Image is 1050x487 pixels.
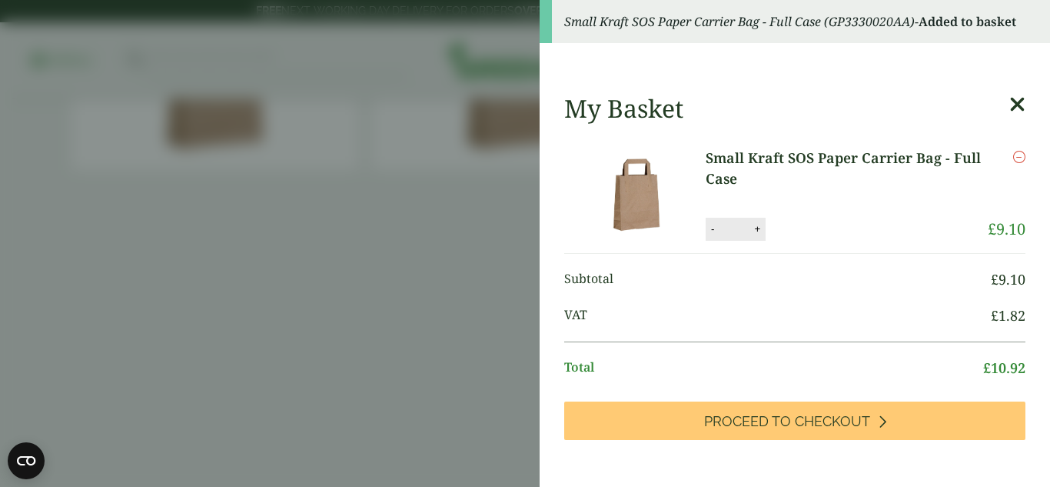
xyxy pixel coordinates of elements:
[991,270,998,289] span: £
[564,402,1025,440] a: Proceed to Checkout
[983,359,991,377] span: £
[991,306,1025,325] bdi: 1.82
[564,94,683,123] h2: My Basket
[983,359,1025,377] bdi: 10.92
[564,13,915,30] em: Small Kraft SOS Paper Carrier Bag - Full Case (GP3330020AA)
[706,148,988,189] a: Small Kraft SOS Paper Carrier Bag - Full Case
[8,442,45,479] button: Open CMP widget
[564,305,991,326] span: VAT
[1013,148,1025,166] a: Remove this item
[919,13,1016,30] strong: Added to basket
[749,222,765,235] button: +
[564,269,991,290] span: Subtotal
[988,218,996,239] span: £
[991,306,998,325] span: £
[988,218,1025,239] bdi: 9.10
[567,148,706,240] img: Small Kraft SOS Paper Carrier Bag-Full Case-0
[991,270,1025,289] bdi: 9.10
[564,358,983,379] span: Total
[706,222,719,235] button: -
[704,413,870,430] span: Proceed to Checkout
